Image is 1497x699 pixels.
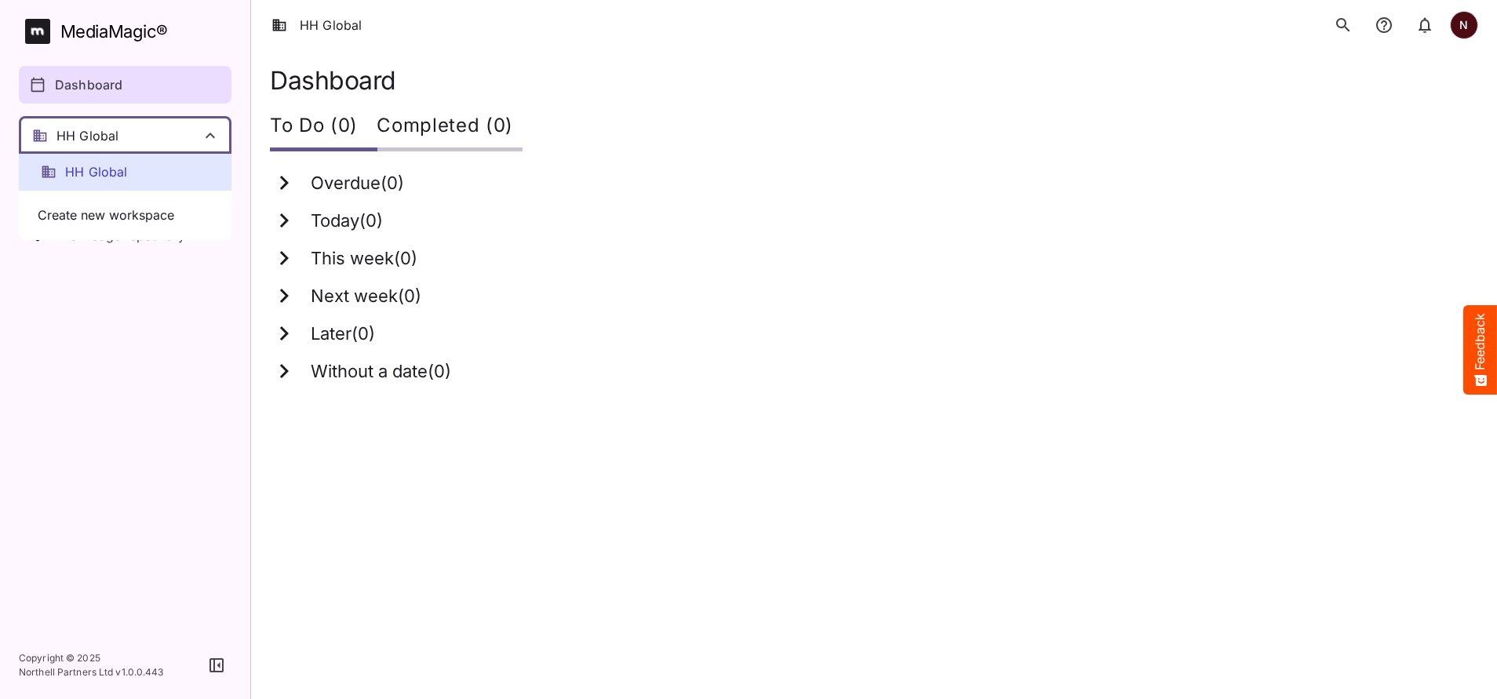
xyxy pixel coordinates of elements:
[28,200,222,231] button: Create new workspace
[1368,9,1400,41] button: notifications
[38,206,174,224] span: Create new workspace
[1463,305,1497,395] button: Feedback
[1328,9,1359,41] button: search
[1409,9,1441,41] button: notifications
[65,163,128,181] span: HH Global
[1450,11,1478,39] div: N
